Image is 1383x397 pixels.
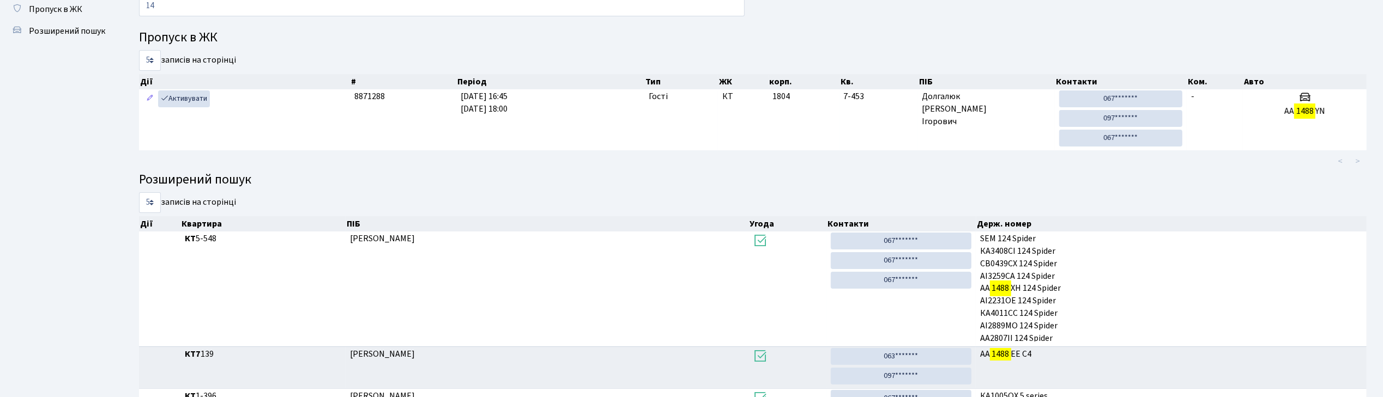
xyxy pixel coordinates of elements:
[139,216,180,231] th: Дії
[990,280,1011,296] mark: 1488
[1187,74,1243,89] th: Ком.
[1191,90,1194,102] span: -
[5,20,114,42] a: Розширений пошук
[922,90,1051,128] span: Долгалюк [PERSON_NAME] Ігорович
[350,233,415,245] span: [PERSON_NAME]
[354,90,385,102] span: 8871288
[1294,103,1315,119] mark: 1488
[139,30,1367,46] h4: Пропуск в ЖК
[1247,106,1362,117] h5: АА YN
[649,90,668,103] span: Гості
[461,90,508,115] span: [DATE] 16:45 [DATE] 18:00
[350,74,456,89] th: #
[772,90,790,102] span: 1804
[722,90,764,103] span: КТ
[456,74,644,89] th: Період
[185,233,196,245] b: КТ
[976,216,1367,231] th: Держ. номер
[826,216,976,231] th: Контакти
[185,348,201,360] b: КТ7
[644,74,718,89] th: Тип
[980,233,1362,341] span: SEM 124 Spider КА3408CI 124 Spider СВ0439СХ 124 Spider АІ3259СА 124 Spider AA XH 124 Spider АІ223...
[1055,74,1187,89] th: Контакти
[918,74,1055,89] th: ПІБ
[990,346,1011,362] mark: 1488
[980,348,1362,361] span: АА ЕЕ C4
[185,348,341,361] span: 139
[158,90,210,107] a: Активувати
[185,233,341,245] span: 5-548
[139,74,350,89] th: Дії
[1243,74,1367,89] th: Авто
[844,90,914,103] span: 7-453
[29,3,82,15] span: Пропуск в ЖК
[718,74,768,89] th: ЖК
[139,192,236,213] label: записів на сторінці
[143,90,156,107] a: Редагувати
[139,172,1367,188] h4: Розширений пошук
[139,192,161,213] select: записів на сторінці
[749,216,826,231] th: Угода
[29,25,105,37] span: Розширений пошук
[180,216,346,231] th: Квартира
[346,216,749,231] th: ПІБ
[350,348,415,360] span: [PERSON_NAME]
[769,74,840,89] th: корп.
[139,50,161,71] select: записів на сторінці
[840,74,918,89] th: Кв.
[139,50,236,71] label: записів на сторінці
